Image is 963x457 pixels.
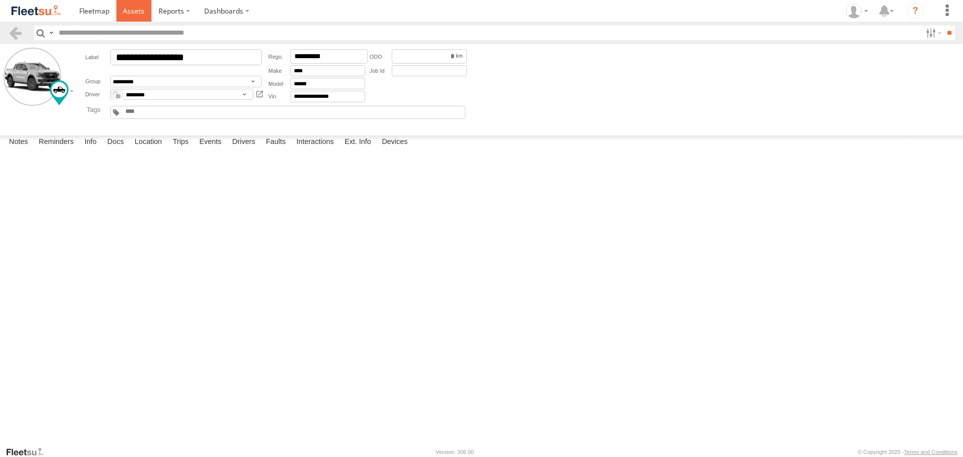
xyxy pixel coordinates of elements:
label: Search Query [47,26,55,40]
label: Ext. Info [340,135,376,149]
label: Docs [102,135,129,149]
a: Back to previous Page [8,26,23,40]
div: Version: 306.00 [436,449,474,455]
a: Visit our Website [6,447,52,457]
a: No User/Driver Selected [255,89,264,100]
label: Info [79,135,101,149]
label: Events [194,135,226,149]
div: Change Map Icon [50,80,69,105]
label: Interactions [291,135,339,149]
div: © Copyright 2025 - [858,449,957,455]
img: fleetsu-logo-horizontal.svg [10,4,62,18]
div: Wayne Betts [843,4,872,19]
label: Devices [377,135,412,149]
label: Location [129,135,167,149]
i: ? [907,3,923,19]
label: Notes [4,135,33,149]
a: Terms and Conditions [904,449,957,455]
label: Search Filter Options [922,26,943,40]
label: Faults [261,135,290,149]
label: Drivers [227,135,260,149]
label: Reminders [34,135,79,149]
label: Trips [168,135,194,149]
